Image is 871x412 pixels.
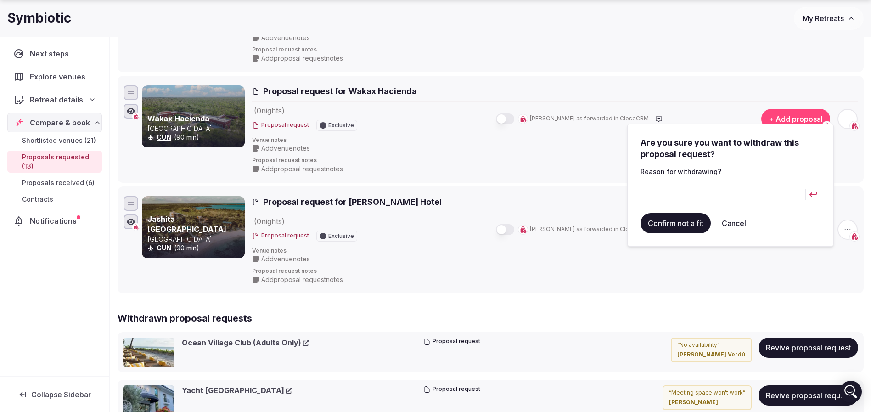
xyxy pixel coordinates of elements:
img: Ocean Village Club (Adults Only) cover photo [123,338,174,367]
div: (90 min) [147,133,243,142]
h2: Withdrawn proposal requests [118,312,864,325]
button: + Add proposal [761,109,830,129]
p: [GEOGRAPHIC_DATA] [147,124,243,133]
a: Ocean Village Club (Adults Only) [182,338,309,348]
cite: [PERSON_NAME] [669,399,745,406]
span: Proposal request notes [252,267,858,275]
a: CUN [157,244,171,252]
span: Proposal request notes [252,46,858,54]
span: Compare & book [30,117,90,128]
a: Jashita [GEOGRAPHIC_DATA] [147,214,226,234]
span: My Retreats [803,14,844,23]
span: Venue notes [252,136,858,144]
button: Proposal request [252,232,309,240]
div: Open Intercom Messenger [840,381,862,403]
p: “ Meeting space won't work ” [669,389,745,397]
button: Confirm not a fit [641,213,711,233]
span: Add proposal request notes [261,54,343,63]
span: Notifications [30,215,80,226]
span: Proposal request notes [252,157,858,164]
button: Proposal request [423,385,480,393]
p: [GEOGRAPHIC_DATA] [147,235,243,244]
a: Shortlisted venues (21) [7,134,102,147]
span: Add venue notes [261,144,310,153]
cite: [PERSON_NAME] Verdú [677,351,745,359]
span: Proposal request for [PERSON_NAME] Hotel [263,196,442,208]
span: Add venue notes [261,254,310,264]
button: My Retreats [794,7,864,30]
span: Collapse Sidebar [31,390,91,399]
h3: Are you sure you want to withdraw this proposal request? [641,137,820,160]
span: ( 0 night s ) [254,106,285,115]
button: Revive proposal request [759,338,858,358]
a: Proposals received (6) [7,176,102,189]
a: Contracts [7,193,102,206]
span: [PERSON_NAME] as forwarded in CloseCRM [530,115,649,123]
button: Revive proposal request [759,385,858,406]
span: Exclusive [328,123,354,128]
h1: Symbiotic [7,9,71,27]
button: Proposal request [423,338,480,345]
p: “ No availability ” [677,341,745,349]
span: Add proposal request notes [261,164,343,174]
span: ( 0 night s ) [254,217,285,226]
a: Explore venues [7,67,102,86]
a: CUN [157,133,171,141]
span: Contracts [22,195,53,204]
a: Proposals requested (13) [7,151,102,173]
button: Cancel [714,213,753,233]
a: Wakax Hacienda [147,114,209,123]
span: Exclusive [328,233,354,239]
button: CUN [157,133,171,142]
span: Proposals received (6) [22,178,95,187]
span: Next steps [30,48,73,59]
span: Retreat details [30,94,83,105]
div: (90 min) [147,243,243,253]
span: Proposal request for Wakax Hacienda [263,85,417,97]
span: Explore venues [30,71,89,82]
button: Proposal request [252,121,309,129]
span: Venue notes [252,247,858,255]
a: Yacht [GEOGRAPHIC_DATA] [182,385,292,395]
span: Shortlisted venues (21) [22,136,96,145]
p: Reason for withdrawing? [641,167,820,176]
button: Collapse Sidebar [7,384,102,405]
a: Next steps [7,44,102,63]
span: Add proposal request notes [261,275,343,284]
button: CUN [157,243,171,253]
span: [PERSON_NAME] as forwarded in CloseCRM [530,226,649,233]
span: Proposals requested (13) [22,152,98,171]
a: Notifications [7,211,102,231]
span: Add venue notes [261,33,310,42]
